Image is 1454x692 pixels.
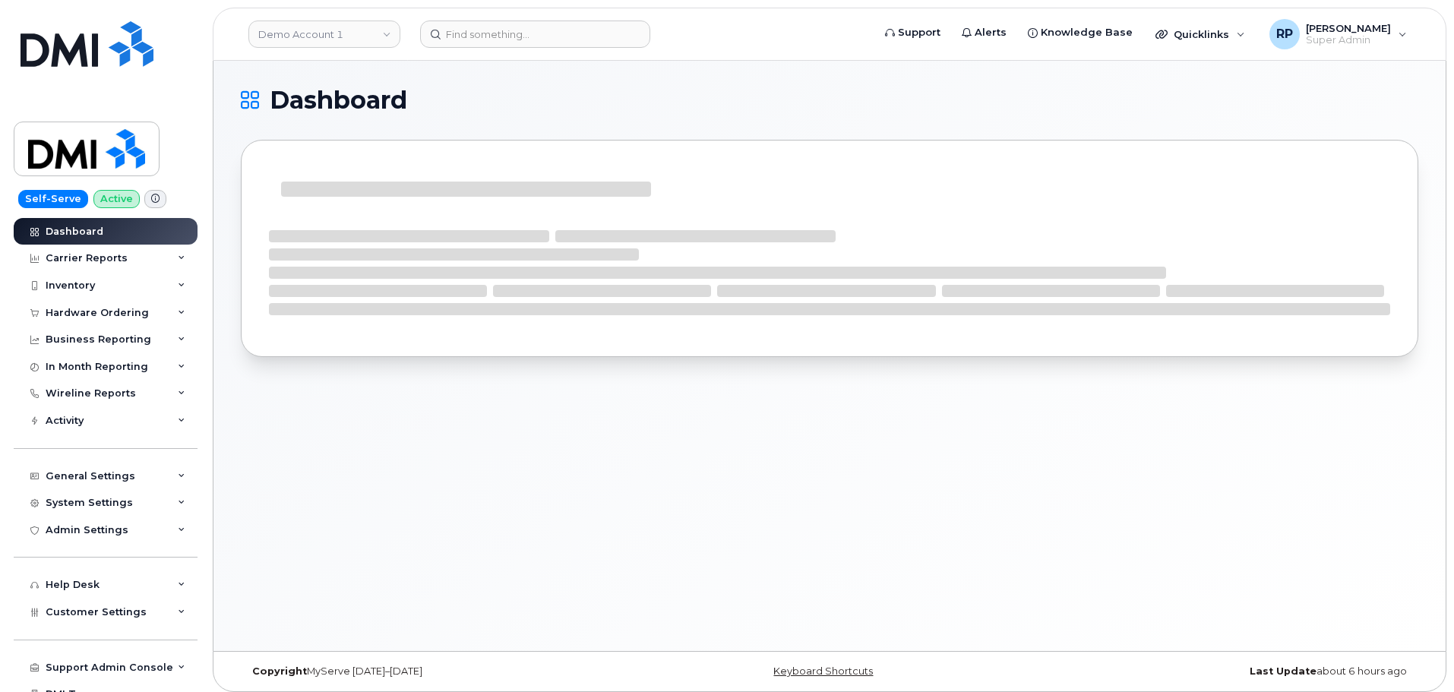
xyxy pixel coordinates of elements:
strong: Last Update [1250,665,1317,677]
div: about 6 hours ago [1026,665,1418,678]
span: Dashboard [270,89,407,112]
a: Keyboard Shortcuts [773,665,873,677]
div: MyServe [DATE]–[DATE] [241,665,634,678]
strong: Copyright [252,665,307,677]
